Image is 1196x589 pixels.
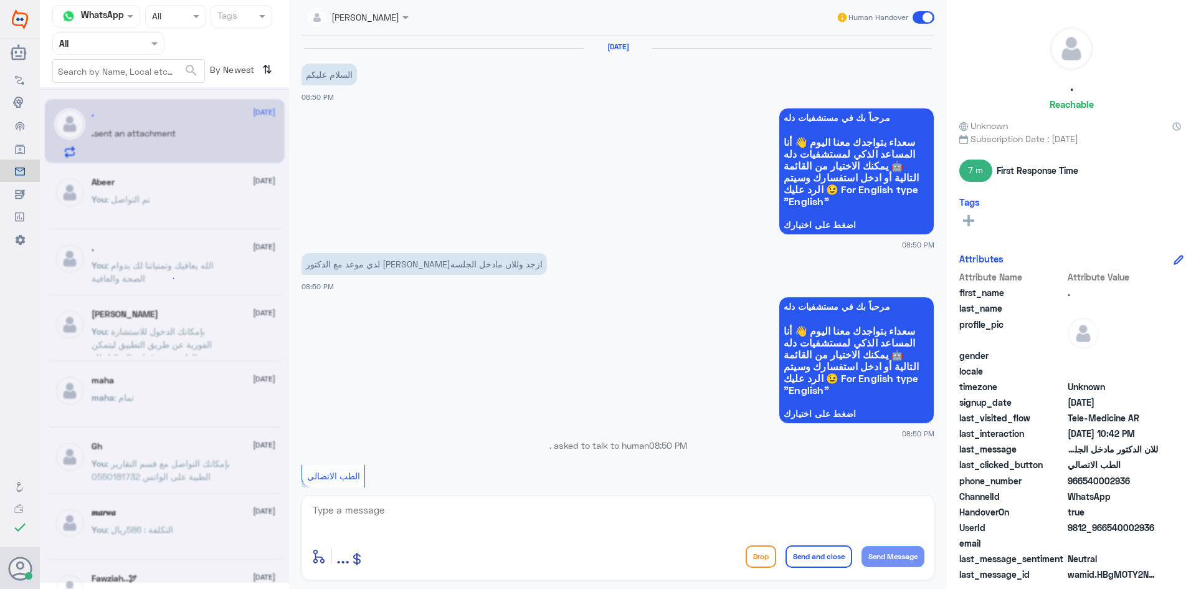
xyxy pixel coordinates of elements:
[1068,380,1158,393] span: Unknown
[959,132,1184,145] span: Subscription Date : [DATE]
[902,428,934,439] span: 08:50 PM
[959,365,1065,378] span: locale
[216,9,237,25] div: Tags
[301,93,334,101] span: 08:50 PM
[959,537,1065,550] span: email
[959,490,1065,503] span: ChannelId
[12,520,27,535] i: check
[959,349,1065,362] span: gender
[861,546,924,567] button: Send Message
[959,568,1065,581] span: last_message_id
[959,411,1065,424] span: last_visited_flow
[959,396,1065,409] span: signup_date
[959,552,1065,565] span: last_message_sentiment
[959,380,1065,393] span: timezone
[336,542,349,570] button: ...
[205,59,257,84] span: By Newest
[959,443,1065,456] span: last_message
[784,409,929,419] span: اضغط على اختيارك
[959,286,1065,299] span: first_name
[959,427,1065,440] span: last_interaction
[1068,427,1158,440] span: 2025-10-05T19:42:38.7959294Z
[59,7,78,26] img: whatsapp.png
[784,113,929,123] span: مرحباً بك في مستشفيات دله
[959,458,1065,471] span: last_clicked_button
[307,471,360,481] span: الطب الاتصالي
[1070,80,1073,94] h5: .
[746,545,776,568] button: Drop
[584,42,652,51] h6: [DATE]
[1068,521,1158,534] span: 9812_966540002936
[959,271,1065,284] span: Attribute Name
[53,60,204,82] input: Search by Name, Local etc…
[1068,552,1158,565] span: 0
[1068,474,1158,487] span: 966540002936
[902,239,934,250] span: 08:50 PM
[784,136,929,207] span: سعداء بتواجدك معنا اليوم 👋 أنا المساعد الذكي لمستشفيات دله 🤖 يمكنك الاختيار من القائمة التالية أو...
[1068,396,1158,409] span: 2025-10-05T17:50:20.317Z
[959,196,980,208] h6: Tags
[1068,490,1158,503] span: 2
[262,59,272,80] i: ⇅
[301,64,357,85] p: 5/10/2025, 8:50 PM
[1068,318,1099,349] img: defaultAdmin.png
[8,557,32,580] button: Avatar
[959,160,992,182] span: 7 m
[848,12,908,23] span: Human Handover
[1068,458,1158,471] span: الطب الاتصالي
[1068,537,1158,550] span: null
[1068,349,1158,362] span: null
[301,439,934,452] p: . asked to talk to human
[959,119,1008,132] span: Unknown
[1068,286,1158,299] span: .
[959,318,1065,347] span: profile_pic
[301,282,334,290] span: 08:50 PM
[959,505,1065,519] span: HandoverOn
[649,440,687,451] span: 08:50 PM
[784,325,929,396] span: سعداء بتواجدك معنا اليوم 👋 أنا المساعد الذكي لمستشفيات دله 🤖 يمكنك الاختيار من القائمة التالية أو...
[12,9,28,29] img: Widebot Logo
[997,164,1078,177] span: First Response Time
[1068,505,1158,519] span: true
[1050,98,1094,110] h6: Reachable
[1068,411,1158,424] span: Tele-Medicine AR
[784,220,929,230] span: اضغط على اختيارك
[959,474,1065,487] span: phone_number
[154,267,176,289] div: loading...
[1068,271,1158,284] span: Attribute Value
[184,63,199,78] span: search
[959,521,1065,534] span: UserId
[301,253,547,275] p: 5/10/2025, 8:50 PM
[1050,27,1093,70] img: defaultAdmin.png
[184,60,199,81] button: search
[785,545,852,568] button: Send and close
[959,253,1004,264] h6: Attributes
[1068,568,1158,581] span: wamid.HBgMOTY2NTQwMDAyOTM2FQIAEhgUM0FENDJFQTVFREEwQUEwNTZBRDAA
[1068,443,1158,456] span: للان الدكتور مادخل الجلسه
[336,545,349,567] span: ...
[959,302,1065,315] span: last_name
[1068,365,1158,378] span: null
[784,302,929,312] span: مرحباً بك في مستشفيات دله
